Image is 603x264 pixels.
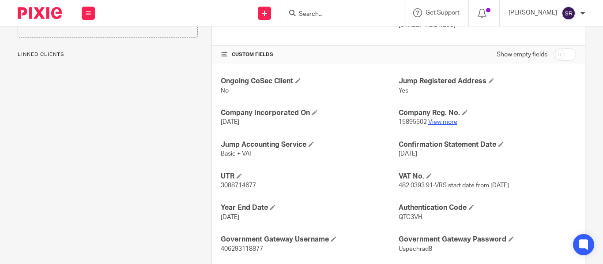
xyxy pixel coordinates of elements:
[399,151,417,157] span: [DATE]
[399,108,576,118] h4: Company Reg. No.
[399,203,576,212] h4: Authentication Code
[18,51,198,58] p: Linked clients
[399,77,576,86] h4: Jump Registered Address
[399,235,576,244] h4: Government Gateway Password
[221,119,239,125] span: [DATE]
[399,182,509,189] span: 482 0393 91-VRS start date from [DATE]
[221,108,398,118] h4: Company Incorporated On
[399,140,576,149] h4: Confirmation Statement Date
[399,246,432,252] span: Uspechrad8
[509,8,557,17] p: [PERSON_NAME]
[221,140,398,149] h4: Jump Accounting Service
[399,214,422,220] span: QTG3VH
[221,77,398,86] h4: Ongoing CoSec Client
[426,10,460,16] span: Get Support
[221,246,263,252] span: 406293118877
[221,51,398,58] h4: CUSTOM FIELDS
[221,235,398,244] h4: Government Gateway Username
[399,88,408,94] span: Yes
[18,7,62,19] img: Pixie
[298,11,377,19] input: Search
[399,119,427,125] span: 15895502
[221,214,239,220] span: [DATE]
[221,151,253,157] span: Basic + VAT
[221,182,256,189] span: 3088714677
[562,6,576,20] img: svg%3E
[399,172,576,181] h4: VAT No.
[428,119,457,125] a: View more
[221,88,229,94] span: No
[221,203,398,212] h4: Year End Date
[497,50,547,59] label: Show empty fields
[221,172,398,181] h4: UTR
